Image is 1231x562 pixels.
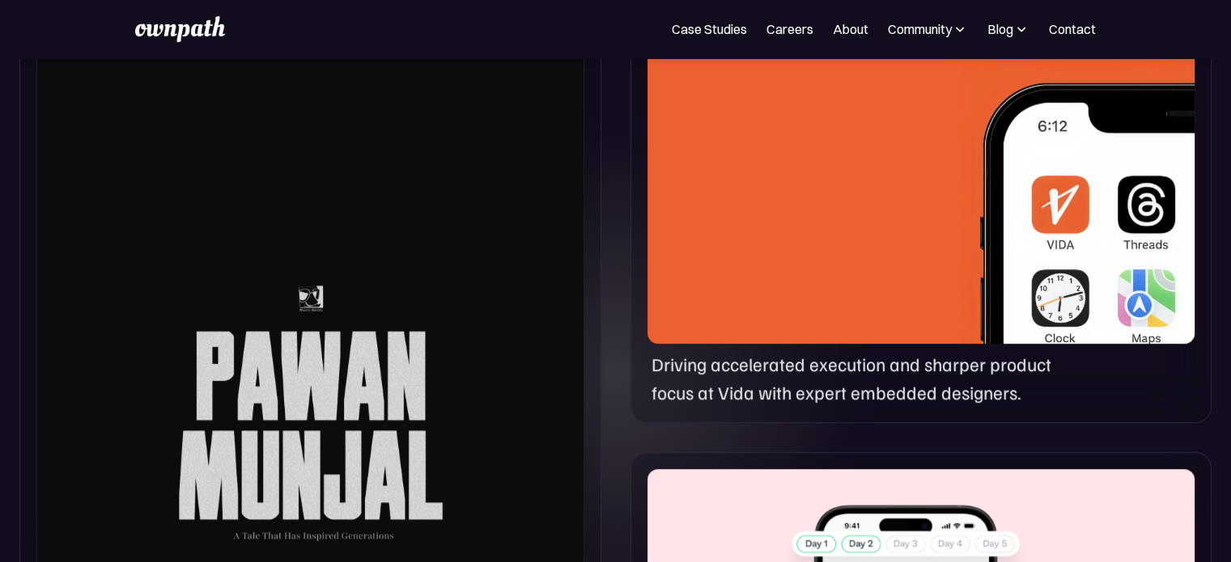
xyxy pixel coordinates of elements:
a: Contact [1049,19,1096,39]
div: Blog [987,19,1013,39]
a: About [833,19,868,39]
p: Driving accelerated execution and sharper product focus at Vida with expert embedded designers. [652,350,1075,405]
div: Blog [987,19,1029,39]
div: Community [888,19,952,39]
a: Careers [766,19,813,39]
div: Community [888,19,968,39]
a: Case Studies [672,19,747,39]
